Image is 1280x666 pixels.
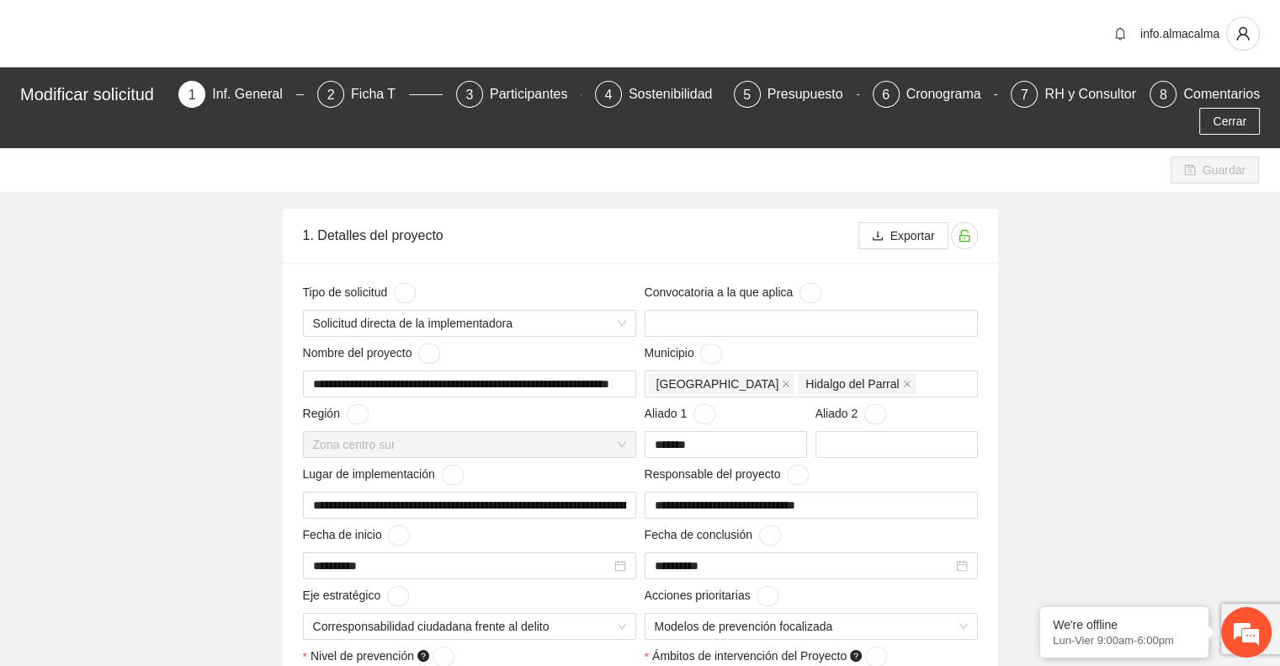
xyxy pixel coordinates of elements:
[700,344,722,364] button: Municipio
[645,525,781,546] span: Fecha de conclusión
[313,311,626,336] span: Solicitud directa de la implementadora
[767,81,857,108] div: Presupuesto
[1044,81,1163,108] div: RH y Consultores
[864,404,886,424] button: Aliado 2
[388,525,410,546] button: Fecha de inicio
[595,81,720,108] div: 4Sostenibilidad
[442,465,464,485] button: Lugar de implementación
[276,8,316,49] div: Minimizar ventana de chat en vivo
[456,81,582,108] div: 3Participantes
[1053,634,1196,647] p: Lun-Vier 9:00am-6:00pm
[693,404,715,424] button: Aliado 1
[251,519,305,541] em: Enviar
[850,650,862,662] span: question-circle
[303,283,416,303] span: Tipo de solicitud
[903,380,911,388] span: close
[604,88,612,102] span: 4
[1226,17,1260,51] button: user
[1150,81,1260,108] div: 8Comentarios
[8,460,321,519] textarea: Escriba su mensaje aquí y haga clic en “Enviar”
[1160,88,1167,102] span: 8
[313,614,626,639] span: Corresponsabilidad ciudadana frente al delito
[656,375,779,393] span: [GEOGRAPHIC_DATA]
[189,88,196,102] span: 1
[347,404,369,424] button: Región
[787,465,809,485] button: Responsable del proyecto
[1107,27,1133,40] span: bell
[317,81,443,108] div: 2Ficha T
[1053,618,1196,631] div: We're offline
[1140,27,1219,40] span: info.almacalma
[734,81,859,108] div: 5Presupuesto
[418,344,440,364] button: Nombre del proyecto
[303,586,409,606] span: Eje estratégico
[1107,20,1134,47] button: bell
[759,525,781,546] button: Fecha de conclusión
[649,374,795,394] span: Chihuahua
[757,586,778,606] button: Acciones prioritarias
[952,229,977,242] span: unlock
[873,81,998,108] div: 6Cronograma
[645,404,715,424] span: Aliado 1
[303,404,369,424] span: Región
[417,650,429,662] span: question-circle
[88,86,283,108] div: Dejar un mensaje
[882,88,890,102] span: 6
[872,230,884,243] span: download
[799,283,821,303] button: Convocatoria a la que aplica
[303,344,441,364] span: Nombre del proyecto
[303,525,411,546] span: Fecha de inicio
[1227,26,1259,41] span: user
[20,81,168,108] div: Modificar solicitud
[1021,88,1028,102] span: 7
[1171,157,1259,184] button: saveGuardar
[645,344,723,364] span: Municipio
[858,222,948,249] button: downloadExportar
[327,88,335,102] span: 2
[629,81,726,108] div: Sostenibilidad
[645,586,779,606] span: Acciones prioritarias
[465,88,473,102] span: 3
[655,614,968,639] span: Modelos de prevención focalizada
[1011,81,1136,108] div: 7RH y Consultores
[815,404,886,424] span: Aliado 2
[782,380,790,388] span: close
[1213,112,1246,131] span: Cerrar
[212,81,296,108] div: Inf. General
[645,283,821,303] span: Convocatoria a la que aplica
[805,375,899,393] span: Hidalgo del Parral
[906,81,995,108] div: Cronograma
[313,432,626,457] span: Zona centro sur
[394,283,416,303] button: Tipo de solicitud
[178,81,304,108] div: 1Inf. General
[743,88,751,102] span: 5
[1199,108,1260,135] button: Cerrar
[490,81,582,108] div: Participantes
[387,586,409,606] button: Eje estratégico
[951,222,978,249] button: unlock
[351,81,409,108] div: Ficha T
[32,225,297,395] span: Estamos sin conexión. Déjenos un mensaje.
[303,211,858,259] div: 1. Detalles del proyecto
[645,465,810,485] span: Responsable del proyecto
[890,226,935,245] span: Exportar
[1183,81,1260,108] div: Comentarios
[303,465,464,485] span: Lugar de implementación
[798,374,915,394] span: Hidalgo del Parral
